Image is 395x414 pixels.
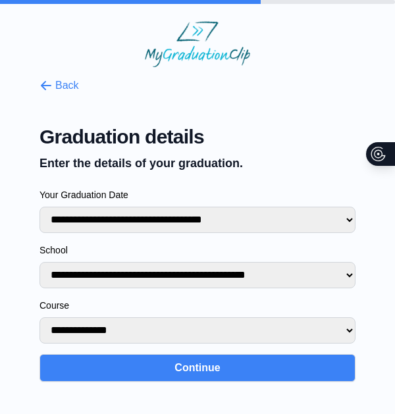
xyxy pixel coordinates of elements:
img: MyGraduationClip [145,21,250,67]
label: School [39,244,355,257]
span: Graduation details [39,125,355,149]
button: Continue [39,354,355,382]
p: Enter the details of your graduation. [39,154,355,172]
label: Course [39,299,355,312]
label: Your Graduation Date [39,188,355,201]
button: Back [39,78,79,93]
